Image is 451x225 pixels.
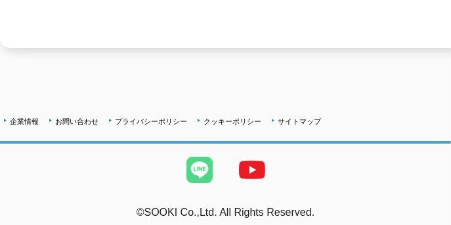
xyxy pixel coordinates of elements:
[173,144,226,196] img: LINE
[226,144,278,196] img: YouTube
[10,117,39,125] a: 企業情報
[278,117,321,125] a: サイトマップ
[115,117,187,125] a: プライバシーポリシー
[204,117,261,125] a: クッキーポリシー
[55,117,98,125] a: お問い合わせ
